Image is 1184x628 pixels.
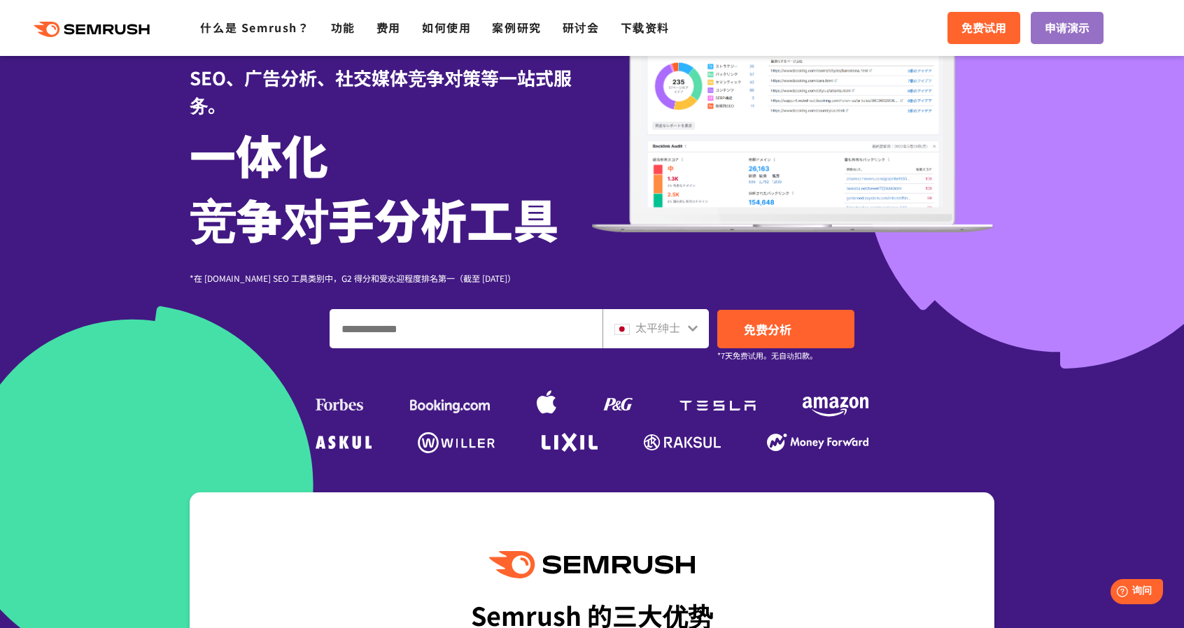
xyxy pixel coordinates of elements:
font: 申请演示 [1045,19,1090,36]
font: *7天免费试用。无自动扣款。 [717,350,817,361]
a: 如何使用 [422,19,471,36]
a: 功能 [331,19,355,36]
font: 免费分析 [744,320,791,338]
a: 案例研究 [492,19,541,36]
font: 一体化 [190,120,328,187]
font: 太平绅士 [635,319,680,336]
a: 研讨会 [563,19,600,36]
a: 申请演示 [1031,12,1104,44]
input: 输入域名、关键字或 URL [330,310,602,348]
a: 什么是 Semrush？ [200,19,309,36]
font: 竞争对手分析工具 [190,185,559,252]
font: *在 [DOMAIN_NAME] SEO 工具类别中，G2 得分和受欢迎程度排名第一（截至 [DATE]） [190,272,516,284]
font: 免费试用 [961,19,1006,36]
iframe: 帮助小部件启动器 [1059,573,1169,613]
a: 免费试用 [947,12,1020,44]
a: 免费分析 [717,310,854,348]
img: Semrush [489,551,695,578]
a: 费用 [376,19,401,36]
a: 下载资料 [621,19,670,36]
font: SEO、广告分析、社交媒体竞争对策等一站式服务。 [190,64,572,117]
